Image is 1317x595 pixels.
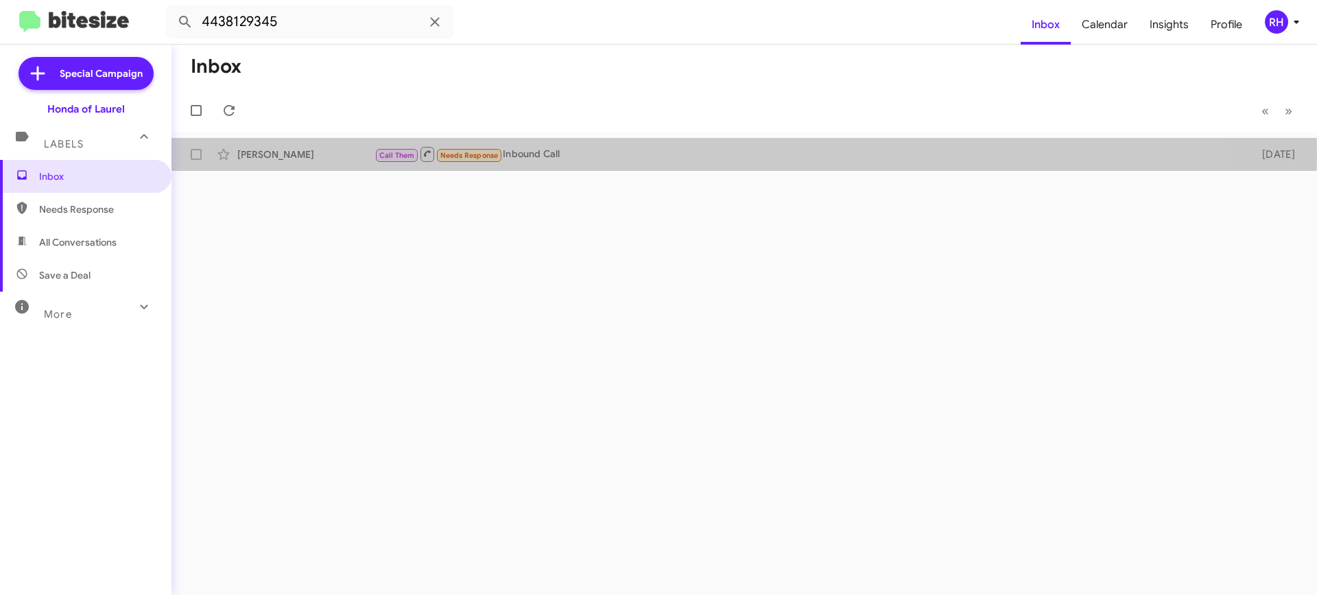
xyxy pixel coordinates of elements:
h1: Inbox [191,56,241,78]
span: More [44,308,72,320]
div: Inbound Call [375,145,1240,163]
span: » [1285,102,1292,119]
a: Special Campaign [19,57,154,90]
span: Needs Response [440,151,499,160]
span: All Conversations [39,235,117,249]
button: Previous [1253,97,1277,125]
span: Special Campaign [60,67,143,80]
span: Needs Response [39,202,156,216]
div: [PERSON_NAME] [237,148,375,161]
span: Call Them [379,151,415,160]
input: Search [166,5,454,38]
div: RH [1265,10,1288,34]
span: Inbox [39,170,156,183]
nav: Page navigation example [1254,97,1301,125]
button: RH [1253,10,1302,34]
button: Next [1277,97,1301,125]
a: Inbox [1021,5,1071,45]
span: « [1261,102,1269,119]
span: Save a Deal [39,268,91,282]
a: Profile [1200,5,1253,45]
a: Calendar [1071,5,1139,45]
span: Labels [44,138,84,150]
div: Honda of Laurel [47,102,125,116]
div: [DATE] [1240,148,1306,161]
a: Insights [1139,5,1200,45]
